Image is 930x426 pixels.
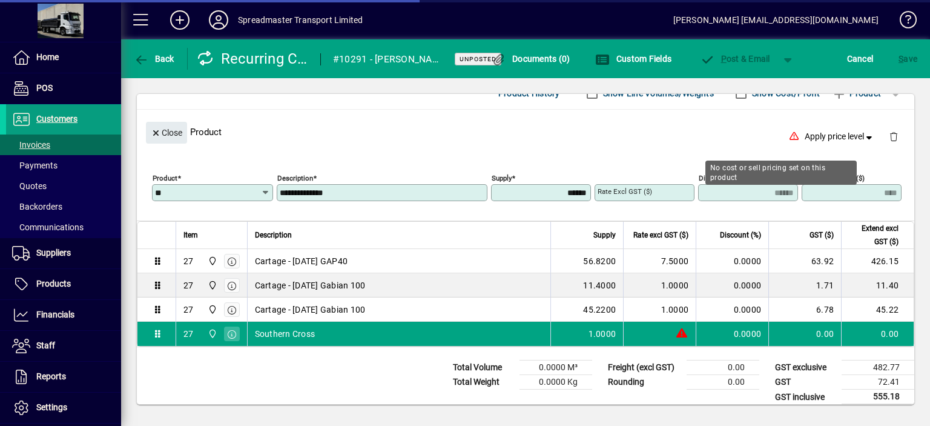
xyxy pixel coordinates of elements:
[6,196,121,217] a: Backorders
[768,322,841,346] td: 0.00
[696,298,768,322] td: 0.0000
[6,176,121,196] a: Quotes
[6,238,121,268] a: Suppliers
[36,83,53,93] span: POS
[633,228,688,242] span: Rate excl GST ($)
[800,126,880,148] button: Apply price level
[146,122,187,144] button: Close
[447,375,519,390] td: Total Weight
[602,361,687,375] td: Freight (excl GST)
[6,300,121,330] a: Financials
[255,228,292,242] span: Description
[36,371,66,381] span: Reports
[696,273,768,298] td: 0.0000
[205,303,219,316] span: 965 State Highway 2
[841,249,914,273] td: 426.15
[12,222,84,232] span: Communications
[199,9,238,31] button: Profile
[768,273,841,298] td: 1.71
[36,279,71,288] span: Products
[721,54,727,64] span: P
[6,217,121,238] a: Communications
[36,248,71,258] span: Suppliers
[592,48,674,70] button: Custom Fields
[673,10,879,30] div: [PERSON_NAME] [EMAIL_ADDRESS][DOMAIN_NAME]
[12,202,62,211] span: Backorders
[595,54,671,64] span: Custom Fields
[6,269,121,299] a: Products
[36,402,67,412] span: Settings
[696,322,768,346] td: 0.0000
[333,50,440,69] div: #10291 - [PERSON_NAME] to [GEOGRAPHIC_DATA]
[879,131,908,142] app-page-header-button: Delete
[598,187,652,196] mat-label: Rate excl GST ($)
[583,255,616,267] span: 56.8200
[768,249,841,273] td: 63.92
[602,375,687,390] td: Rounding
[631,255,688,267] div: 7.5000
[12,161,58,170] span: Payments
[6,331,121,361] a: Staff
[183,255,194,267] div: 27
[255,328,315,340] span: Southern Cross
[6,155,121,176] a: Payments
[134,54,174,64] span: Back
[36,114,77,124] span: Customers
[255,304,366,316] span: Cartage - [DATE] Gabian 100
[153,174,177,182] mat-label: Product
[699,174,738,182] mat-label: Discount (%)
[842,375,914,390] td: 72.41
[183,304,194,316] div: 27
[842,361,914,375] td: 482.77
[841,322,914,346] td: 0.00
[137,110,914,154] div: Product
[205,279,219,292] span: 965 State Highway 2
[687,375,759,390] td: 0.00
[841,273,914,298] td: 11.40
[899,54,903,64] span: S
[277,174,313,182] mat-label: Description
[519,361,592,375] td: 0.0000 M³
[583,279,616,291] span: 11.4000
[183,228,198,242] span: Item
[769,375,842,390] td: GST
[899,49,917,68] span: ave
[238,10,363,30] div: Spreadmaster Transport Limited
[183,328,194,340] div: 27
[6,362,121,392] a: Reports
[696,249,768,273] td: 0.0000
[842,390,914,405] td: 555.18
[810,228,834,242] span: GST ($)
[6,42,121,73] a: Home
[460,55,496,63] span: Unposted
[489,48,573,70] button: Documents (0)
[151,123,182,143] span: Close
[492,174,512,182] mat-label: Supply
[493,82,565,104] button: Product History
[700,54,770,64] span: ost & Email
[694,48,776,70] button: Post & Email
[589,328,616,340] span: 1.0000
[769,390,842,405] td: GST inclusive
[593,228,616,242] span: Supply
[805,130,875,143] span: Apply price level
[6,393,121,423] a: Settings
[631,304,688,316] div: 1.0000
[197,49,308,68] div: Recurring Customer Invoice
[12,140,50,150] span: Invoices
[720,228,761,242] span: Discount (%)
[891,2,915,42] a: Knowledge Base
[12,181,47,191] span: Quotes
[205,327,219,341] span: 965 State Highway 2
[36,310,74,319] span: Financials
[131,48,177,70] button: Back
[826,82,887,104] button: Product
[847,49,874,68] span: Cancel
[519,375,592,390] td: 0.0000 Kg
[121,48,188,70] app-page-header-button: Back
[687,361,759,375] td: 0.00
[183,279,194,291] div: 27
[769,361,842,375] td: GST exclusive
[705,161,857,185] div: No cost or sell pricing set on this product
[768,298,841,322] td: 6.78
